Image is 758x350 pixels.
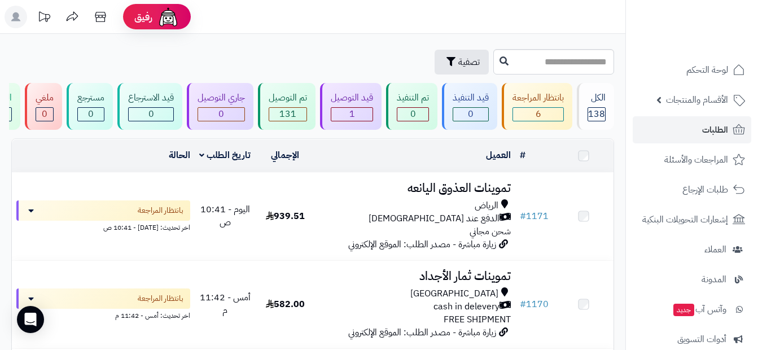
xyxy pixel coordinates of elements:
span: رفيق [134,10,152,24]
span: الطلبات [702,122,728,138]
span: أمس - 11:42 م [200,291,251,317]
span: زيارة مباشرة - مصدر الطلب: الموقع الإلكتروني [348,238,496,251]
span: أدوات التسويق [677,331,726,347]
span: إشعارات التحويلات البنكية [642,212,728,228]
a: تاريخ الطلب [199,148,251,162]
div: جاري التوصيل [198,91,245,104]
a: قيد التنفيذ 0 [440,83,500,130]
a: قيد الاسترجاع 0 [115,83,185,130]
span: 0 [468,107,474,121]
span: 939.51 [266,209,305,223]
a: # [520,148,525,162]
div: 131 [269,108,306,121]
a: العملاء [633,236,751,263]
a: تم التوصيل 131 [256,83,318,130]
div: Open Intercom Messenger [17,306,44,333]
span: 6 [536,107,541,121]
img: logo-2.png [681,29,747,53]
span: المدونة [702,272,726,287]
img: ai-face.png [157,6,179,28]
a: تحديثات المنصة [30,6,58,31]
div: بانتظار المراجعة [512,91,564,104]
div: 0 [453,108,488,121]
a: المراجعات والأسئلة [633,146,751,173]
div: 0 [78,108,104,121]
span: شحن مجاني [470,225,511,238]
span: # [520,297,526,311]
a: مسترجع 0 [64,83,115,130]
span: المراجعات والأسئلة [664,152,728,168]
h3: تموينات العذوق اليانعه [319,182,511,195]
span: FREE SHIPMENT [444,313,511,326]
span: الدفع عند [DEMOGRAPHIC_DATA] [369,212,500,225]
div: قيد التوصيل [331,91,373,104]
div: تم التنفيذ [397,91,429,104]
span: طلبات الإرجاع [682,182,728,198]
div: تم التوصيل [269,91,307,104]
a: جاري التوصيل 0 [185,83,256,130]
span: الأقسام والمنتجات [666,92,728,108]
div: 0 [198,108,244,121]
span: 0 [218,107,224,121]
button: تصفية [435,50,489,75]
div: اخر تحديث: [DATE] - 10:41 ص [16,221,190,233]
span: 0 [410,107,416,121]
a: قيد التوصيل 1 [318,83,384,130]
span: [GEOGRAPHIC_DATA] [410,287,498,300]
div: 0 [129,108,173,121]
span: 1 [349,107,355,121]
a: وآتس آبجديد [633,296,751,323]
a: #1170 [520,297,549,311]
span: وآتس آب [672,301,726,317]
a: الكل138 [575,83,616,130]
span: 582.00 [266,297,305,311]
span: زيارة مباشرة - مصدر الطلب: الموقع الإلكتروني [348,326,496,339]
span: العملاء [704,242,726,257]
a: ملغي 0 [23,83,64,130]
div: 0 [36,108,53,121]
span: اليوم - 10:41 ص [200,203,250,229]
span: 0 [42,107,47,121]
a: الطلبات [633,116,751,143]
div: اخر تحديث: أمس - 11:42 م [16,309,190,321]
span: 0 [148,107,154,121]
span: بانتظار المراجعة [138,293,183,304]
span: لوحة التحكم [686,62,728,78]
span: # [520,209,526,223]
a: الحالة [169,148,190,162]
a: الإجمالي [271,148,299,162]
a: بانتظار المراجعة 6 [500,83,575,130]
span: بانتظار المراجعة [138,205,183,216]
a: لوحة التحكم [633,56,751,84]
a: المدونة [633,266,751,293]
span: 131 [279,107,296,121]
a: العميل [486,148,511,162]
span: cash in delevery [433,300,500,313]
div: 1 [331,108,373,121]
span: جديد [673,304,694,316]
div: الكل [588,91,606,104]
a: تم التنفيذ 0 [384,83,440,130]
span: تصفية [458,55,480,69]
div: 0 [397,108,428,121]
a: #1171 [520,209,549,223]
div: قيد التنفيذ [453,91,489,104]
div: ملغي [36,91,54,104]
a: طلبات الإرجاع [633,176,751,203]
div: 6 [513,108,563,121]
a: إشعارات التحويلات البنكية [633,206,751,233]
span: 0 [88,107,94,121]
span: 138 [588,107,605,121]
div: مسترجع [77,91,104,104]
h3: تموينات ثمار الأجداد [319,270,511,283]
div: قيد الاسترجاع [128,91,174,104]
span: الرياض [475,199,498,212]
